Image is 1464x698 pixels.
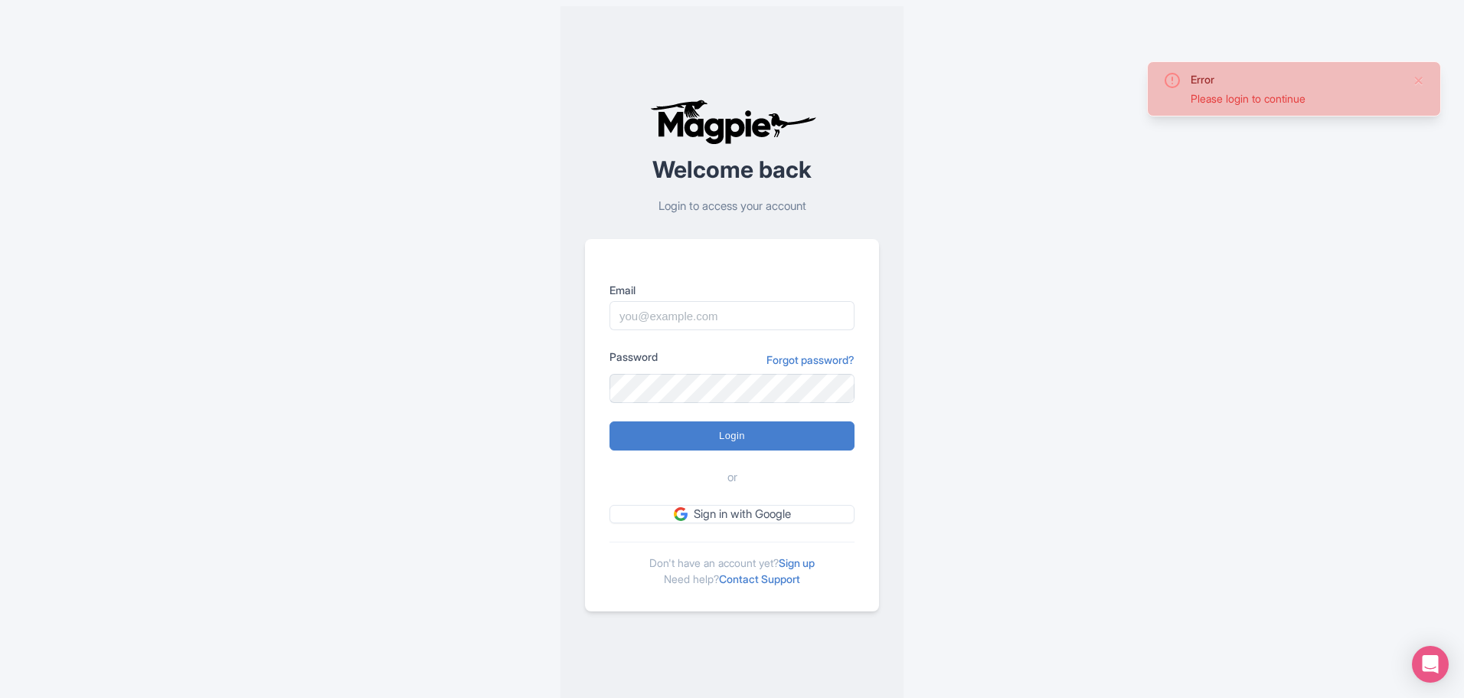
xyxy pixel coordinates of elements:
div: Error [1191,71,1400,87]
button: Close [1413,71,1425,90]
p: Login to access your account [585,198,879,215]
a: Sign up [779,556,815,569]
div: Open Intercom Messenger [1412,646,1449,683]
input: you@example.com [609,301,855,330]
img: logo-ab69f6fb50320c5b225c76a69d11143b.png [646,99,819,145]
label: Email [609,282,855,298]
input: Login [609,421,855,451]
a: Contact Support [719,572,800,585]
label: Password [609,349,658,365]
div: Please login to continue [1191,90,1400,107]
span: or [727,469,737,487]
a: Forgot password? [766,352,855,368]
h2: Welcome back [585,157,879,182]
div: Don't have an account yet? Need help? [609,542,855,587]
a: Sign in with Google [609,505,855,524]
img: google.svg [674,507,688,521]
